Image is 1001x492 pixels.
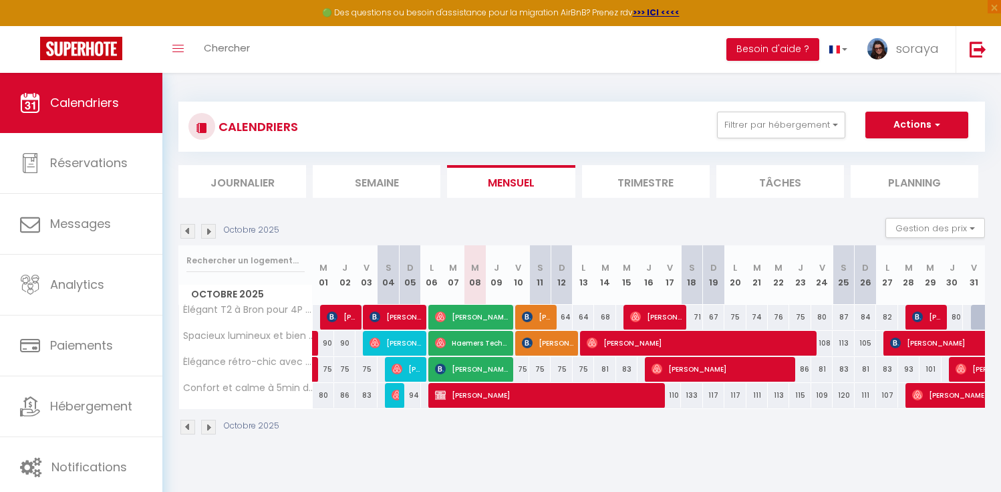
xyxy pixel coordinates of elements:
[50,215,111,232] span: Messages
[963,245,985,305] th: 31
[442,245,464,305] th: 07
[753,261,761,274] abbr: M
[912,304,942,330] span: [PERSON_NAME]
[573,305,594,330] div: 64
[898,245,919,305] th: 28
[334,383,355,408] div: 86
[449,261,457,274] abbr: M
[601,261,609,274] abbr: M
[833,331,854,356] div: 113
[716,165,844,198] li: Tâches
[522,304,551,330] span: [PERSON_NAME]
[789,357,811,382] div: 86
[681,305,702,330] div: 71
[768,305,789,330] div: 76
[876,305,897,330] div: 82
[313,357,319,382] a: [PERSON_NAME]
[204,41,250,55] span: Chercher
[862,261,869,274] abbr: D
[181,383,315,393] span: Confort et calme à 5min de [GEOGRAPHIC_DATA] - [GEOGRAPHIC_DATA]
[386,261,392,274] abbr: S
[370,330,421,356] span: [PERSON_NAME]
[508,357,529,382] div: 75
[746,245,768,305] th: 21
[313,245,334,305] th: 01
[181,357,315,367] span: Élégance rétro-chic avec terrasse proche tramway
[789,245,811,305] th: 23
[811,357,833,382] div: 81
[855,383,876,408] div: 111
[313,165,440,198] li: Semaine
[551,357,572,382] div: 75
[464,245,486,305] th: 08
[392,356,421,382] span: [PERSON_NAME]
[885,218,985,238] button: Gestion des prix
[313,331,334,356] div: 90
[594,245,615,305] th: 14
[587,330,815,356] span: [PERSON_NAME]
[733,261,737,274] abbr: L
[630,304,682,330] span: [PERSON_NAME]
[710,261,717,274] abbr: D
[633,7,680,18] strong: >>> ICI <<<<
[529,357,551,382] div: 75
[833,305,854,330] div: 87
[919,245,941,305] th: 29
[703,305,724,330] div: 67
[186,249,305,273] input: Rechercher un logement...
[798,261,803,274] abbr: J
[435,330,509,356] span: Haemers Technologies
[334,331,355,356] div: 90
[833,245,854,305] th: 25
[905,261,913,274] abbr: M
[726,38,819,61] button: Besoin d'aide ?
[855,305,876,330] div: 84
[616,357,637,382] div: 83
[399,245,420,305] th: 05
[660,245,681,305] th: 17
[855,331,876,356] div: 105
[378,245,399,305] th: 04
[355,357,377,382] div: 75
[486,245,507,305] th: 09
[703,245,724,305] th: 19
[50,94,119,111] span: Calendriers
[833,383,854,408] div: 120
[867,38,887,59] img: ...
[224,224,279,237] p: Octobre 2025
[50,398,132,414] span: Hébergement
[581,261,585,274] abbr: L
[970,41,986,57] img: logout
[833,357,854,382] div: 83
[919,357,941,382] div: 101
[508,245,529,305] th: 10
[392,382,399,408] span: [PERSON_NAME]
[313,357,334,382] div: 75
[926,261,934,274] abbr: M
[327,304,356,330] span: [PERSON_NAME]
[430,261,434,274] abbr: L
[652,356,791,382] span: [PERSON_NAME]
[407,261,414,274] abbr: D
[582,165,710,198] li: Trimestre
[811,305,833,330] div: 80
[660,383,681,408] div: 110
[50,337,113,354] span: Paiements
[950,261,955,274] abbr: J
[689,261,695,274] abbr: S
[819,261,825,274] abbr: V
[876,245,897,305] th: 27
[355,245,377,305] th: 03
[421,245,442,305] th: 06
[855,357,876,382] div: 81
[811,245,833,305] th: 24
[559,261,565,274] abbr: D
[551,245,572,305] th: 12
[50,276,104,293] span: Analytics
[942,305,963,330] div: 80
[594,305,615,330] div: 68
[447,165,575,198] li: Mensuel
[494,261,499,274] abbr: J
[342,261,347,274] abbr: J
[646,261,652,274] abbr: J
